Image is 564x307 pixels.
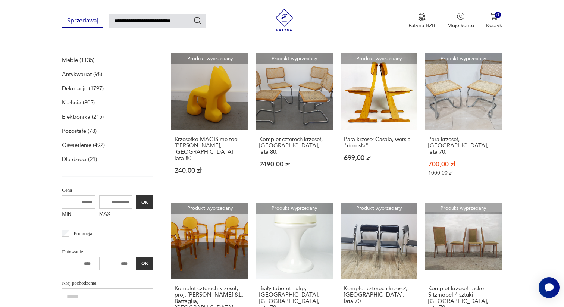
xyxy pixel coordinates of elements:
[447,22,474,29] p: Moje konto
[256,53,333,191] a: Produkt wyprzedanyKomplet czterech krzeseł, Włochy, lata 80.Komplet czterech krzeseł, [GEOGRAPHIC...
[539,277,560,298] iframe: Smartsupp widget button
[62,186,153,194] p: Cena
[62,83,104,94] a: Dekoracje (1797)
[344,285,414,304] h3: Komplet czterech krzeseł, [GEOGRAPHIC_DATA], lata 70.
[62,209,95,220] label: MIN
[136,257,153,270] button: OK
[62,112,104,122] a: Elektronika (215)
[62,154,97,165] a: Dla dzieci (21)
[408,13,435,29] button: Patyna B2B
[62,69,102,79] a: Antykwariat (98)
[62,55,94,65] a: Meble (1135)
[418,13,426,21] img: Ikona medalu
[344,136,414,149] h3: Para krzeseł Casala, wersja "dorosła"
[193,16,202,25] button: Szukaj
[99,209,133,220] label: MAX
[408,22,435,29] p: Patyna B2B
[171,53,248,191] a: Produkt wyprzedanyKrzesełko MAGIS me too Julian, Italy, lata 80.Krzesełko MAGIS me too [PERSON_NA...
[62,248,153,256] p: Datowanie
[428,136,499,155] h3: Para krzeseł, [GEOGRAPHIC_DATA], lata 70.
[344,155,414,161] p: 699,00 zł
[62,97,95,108] a: Kuchnia (805)
[408,13,435,29] a: Ikona medaluPatyna B2B
[62,14,103,28] button: Sprzedawaj
[259,136,330,155] h3: Komplet czterech krzeseł, [GEOGRAPHIC_DATA], lata 80.
[428,170,499,176] p: 1000,00 zł
[495,12,501,18] div: 0
[341,53,418,191] a: Produkt wyprzedanyPara krzeseł Casala, wersja "dorosła"Para krzeseł Casala, wersja "dorosła"699,0...
[62,126,97,136] a: Pozostałe (78)
[62,19,103,24] a: Sprzedawaj
[74,229,93,238] p: Promocja
[486,13,502,29] button: 0Koszyk
[490,13,498,20] img: Ikona koszyka
[136,195,153,209] button: OK
[486,22,502,29] p: Koszyk
[62,279,153,287] p: Kraj pochodzenia
[175,136,245,162] h3: Krzesełko MAGIS me too [PERSON_NAME], [GEOGRAPHIC_DATA], lata 80.
[428,161,499,167] p: 700,00 zł
[425,53,502,191] a: Produkt wyprzedanyPara krzeseł, Włochy, lata 70.Para krzeseł, [GEOGRAPHIC_DATA], lata 70.700,00 z...
[447,13,474,29] a: Ikonka użytkownikaMoje konto
[175,167,245,174] p: 240,00 zł
[447,13,474,29] button: Moje konto
[273,9,295,31] img: Patyna - sklep z meblami i dekoracjami vintage
[259,161,330,167] p: 2490,00 zł
[62,140,105,150] a: Oświetlenie (492)
[457,13,464,20] img: Ikonka użytkownika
